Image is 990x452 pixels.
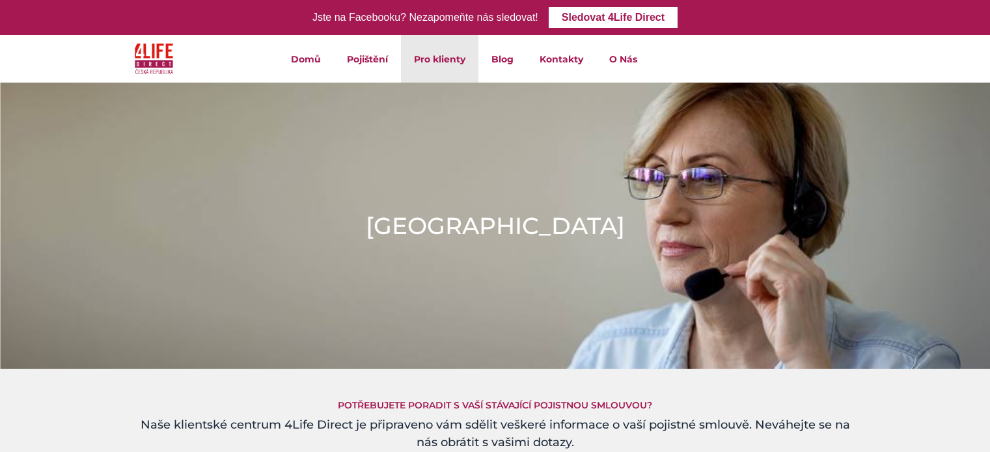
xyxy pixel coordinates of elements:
[134,400,857,411] h5: Potřebujete poradit s vaší stávající pojistnou smlouvou?
[312,8,538,27] div: Jste na Facebooku? Nezapomeňte nás sledovat!
[134,416,857,451] h4: Naše klientské centrum 4Life Direct je připraveno vám sdělit veškeré informace o vaší pojistné sm...
[549,7,678,28] a: Sledovat 4Life Direct
[366,209,625,242] h1: [GEOGRAPHIC_DATA]
[527,35,596,83] a: Kontakty
[135,40,174,77] img: 4Life Direct Česká republika logo
[278,35,334,83] a: Domů
[478,35,527,83] a: Blog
